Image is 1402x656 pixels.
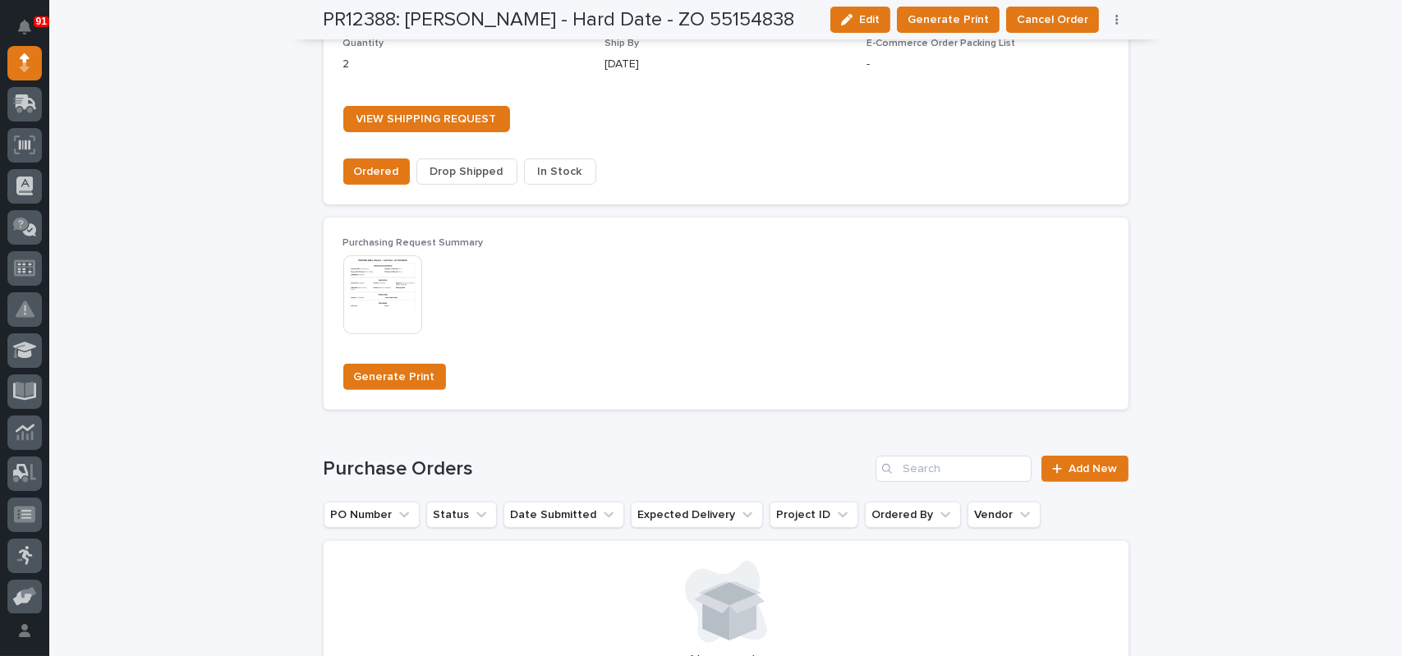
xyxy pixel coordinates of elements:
[426,502,497,528] button: Status
[416,158,517,185] button: Drop Shipped
[631,502,763,528] button: Expected Delivery
[604,39,639,48] span: Ship By
[324,8,795,32] h2: PR12388: [PERSON_NAME] - Hard Date - ZO 55154838
[503,502,624,528] button: Date Submitted
[968,502,1041,528] button: Vendor
[343,238,484,248] span: Purchasing Request Summary
[354,367,435,387] span: Generate Print
[604,56,847,73] p: [DATE]
[1017,10,1088,30] span: Cancel Order
[343,364,446,390] button: Generate Print
[343,39,384,48] span: Quantity
[21,20,42,46] div: Notifications91
[354,162,399,181] span: Ordered
[343,106,510,132] a: VIEW SHIPPING REQUEST
[876,456,1032,482] input: Search
[1041,456,1128,482] a: Add New
[1069,463,1118,475] span: Add New
[865,502,961,528] button: Ordered By
[908,10,989,30] span: Generate Print
[324,457,870,481] h1: Purchase Orders
[1006,7,1099,33] button: Cancel Order
[324,502,420,528] button: PO Number
[343,56,586,73] p: 2
[430,162,503,181] span: Drop Shipped
[356,113,497,125] span: VIEW SHIPPING REQUEST
[897,7,1000,33] button: Generate Print
[770,502,858,528] button: Project ID
[866,56,1109,73] p: -
[36,16,47,27] p: 91
[524,158,596,185] button: In Stock
[866,39,1015,48] span: E-Commerce Order Packing List
[7,10,42,44] button: Notifications
[859,12,880,27] span: Edit
[830,7,890,33] button: Edit
[343,158,410,185] button: Ordered
[538,162,582,181] span: In Stock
